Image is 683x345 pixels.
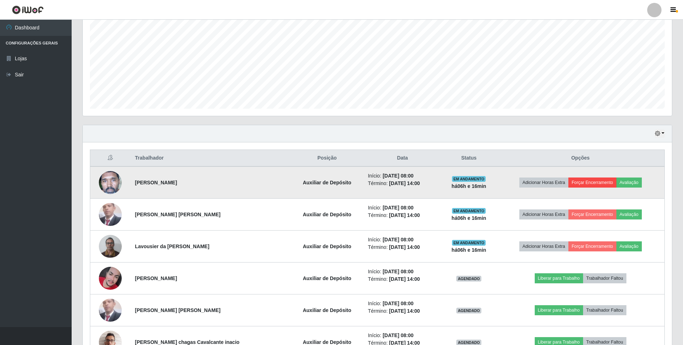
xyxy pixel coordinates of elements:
[131,150,290,167] th: Trabalhador
[383,237,413,242] time: [DATE] 08:00
[368,300,437,307] li: Início:
[368,180,437,187] li: Término:
[303,339,351,345] strong: Auxiliar de Depósito
[383,205,413,211] time: [DATE] 08:00
[452,208,486,214] span: EM ANDAMENTO
[456,308,481,313] span: AGENDADO
[535,305,583,315] button: Liberar para Trabalho
[389,308,420,314] time: [DATE] 14:00
[535,273,583,283] button: Liberar para Trabalho
[303,307,351,313] strong: Auxiliar de Depósito
[99,231,122,261] img: 1746326143997.jpeg
[389,212,420,218] time: [DATE] 14:00
[135,307,221,313] strong: [PERSON_NAME] [PERSON_NAME]
[568,241,616,251] button: Forçar Encerramento
[99,267,122,290] img: 1735296854752.jpeg
[135,339,240,345] strong: [PERSON_NAME] chagas Cavalcante inacio
[368,244,437,251] li: Término:
[568,178,616,188] button: Forçar Encerramento
[389,180,420,186] time: [DATE] 14:00
[368,275,437,283] li: Término:
[383,269,413,274] time: [DATE] 08:00
[452,183,486,189] strong: há 06 h e 16 min
[383,332,413,338] time: [DATE] 08:00
[368,212,437,219] li: Término:
[452,176,486,182] span: EM ANDAMENTO
[616,241,642,251] button: Avaliação
[519,178,568,188] button: Adicionar Horas Extra
[99,297,122,323] img: 1740078176473.jpeg
[368,172,437,180] li: Início:
[519,209,568,219] button: Adicionar Horas Extra
[568,209,616,219] button: Forçar Encerramento
[368,236,437,244] li: Início:
[452,240,486,246] span: EM ANDAMENTO
[383,173,413,179] time: [DATE] 08:00
[616,178,642,188] button: Avaliação
[99,202,122,227] img: 1740078176473.jpeg
[452,247,486,253] strong: há 06 h e 16 min
[441,150,496,167] th: Status
[135,244,210,249] strong: Lavousier da [PERSON_NAME]
[368,268,437,275] li: Início:
[452,215,486,221] strong: há 06 h e 16 min
[616,209,642,219] button: Avaliação
[368,307,437,315] li: Término:
[389,244,420,250] time: [DATE] 14:00
[99,159,122,206] img: 1672757471679.jpeg
[583,273,626,283] button: Trabalhador Faltou
[135,212,221,217] strong: [PERSON_NAME] [PERSON_NAME]
[303,244,351,249] strong: Auxiliar de Depósito
[303,275,351,281] strong: Auxiliar de Depósito
[368,332,437,339] li: Início:
[135,275,177,281] strong: [PERSON_NAME]
[12,5,44,14] img: CoreUI Logo
[303,180,351,185] strong: Auxiliar de Depósito
[389,276,420,282] time: [DATE] 14:00
[519,241,568,251] button: Adicionar Horas Extra
[135,180,177,185] strong: [PERSON_NAME]
[583,305,626,315] button: Trabalhador Faltou
[496,150,664,167] th: Opções
[303,212,351,217] strong: Auxiliar de Depósito
[364,150,441,167] th: Data
[456,276,481,282] span: AGENDADO
[290,150,364,167] th: Posição
[383,301,413,306] time: [DATE] 08:00
[368,204,437,212] li: Início:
